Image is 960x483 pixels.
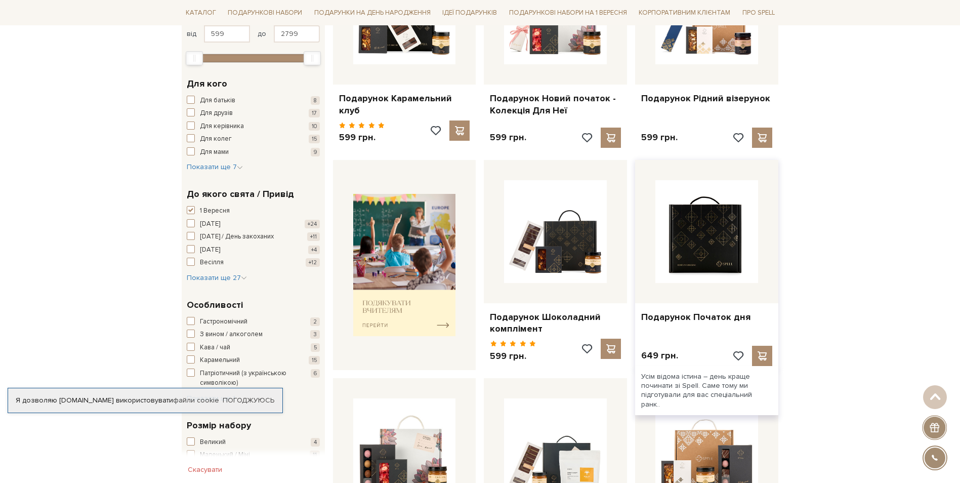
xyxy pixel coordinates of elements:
span: +11 [307,232,320,241]
span: 1 Вересня [200,206,230,216]
a: Погоджуюсь [223,396,274,405]
button: Для батьків 8 [187,96,320,106]
span: 8 [311,96,320,105]
img: Подарунок Початок дня [655,180,758,283]
button: З вином / алкоголем 3 [187,330,320,340]
span: +24 [305,220,320,228]
span: 10 [309,122,320,131]
a: Корпоративним клієнтам [635,4,734,21]
span: Патріотичний (з українською символікою) [200,369,292,388]
button: Карамельний 15 [187,355,320,366]
button: Для колег 15 [187,134,320,144]
span: 4 [311,438,320,447]
a: Подарунок Початок дня [641,311,772,323]
span: Кава / чай [200,343,230,353]
button: Гастрономічний 2 [187,317,320,327]
a: Ідеї подарунків [438,5,501,21]
button: Маленький / Міні 11 [187,450,320,460]
span: 15 [309,356,320,365]
span: 6 [311,369,320,378]
span: Для батьків [200,96,235,106]
img: banner [353,194,456,336]
a: Подарункові набори [224,5,306,21]
input: Ціна [274,25,320,43]
span: 11 [310,451,320,459]
button: Великий 4 [187,437,320,448]
span: [DATE] [200,245,220,255]
span: До якого свята / Привід [187,187,294,201]
span: Для друзів [200,108,233,118]
span: Особливості [187,298,243,312]
a: Подарунок Новий початок - Колекція Для Неї [490,93,621,116]
a: Подарункові набори на 1 Вересня [505,4,631,21]
button: Показати ще 7 [187,162,243,172]
button: [DATE] +4 [187,245,320,255]
span: Для колег [200,134,232,144]
span: Весілля [200,258,224,268]
span: Маленький / Міні [200,450,250,460]
button: Скасувати [182,462,228,478]
span: Для кого [187,77,227,91]
a: файли cookie [173,396,219,405]
span: 9 [311,148,320,156]
button: Показати ще 27 [187,273,247,283]
div: Max [304,51,321,65]
span: Показати ще 7 [187,163,243,171]
span: 5 [311,343,320,352]
p: 599 грн. [641,132,678,143]
button: [DATE] +24 [187,219,320,229]
button: 1 Вересня [187,206,320,216]
a: Каталог [182,5,220,21]
span: Для керівника [200,122,244,132]
button: [DATE] / День закоханих +11 [187,232,320,242]
span: Для мами [200,147,229,157]
a: Про Spell [738,5,779,21]
p: 649 грн. [641,350,678,361]
p: 599 грн. [490,350,536,362]
span: Карамельний [200,355,240,366]
span: 15 [309,135,320,143]
span: Гастрономічний [200,317,247,327]
button: Патріотичний (з українською символікою) 6 [187,369,320,388]
span: Показати ще 27 [187,273,247,282]
span: [DATE] / День закоханих [200,232,274,242]
span: [DATE] [200,219,220,229]
span: 17 [309,109,320,117]
div: Я дозволяю [DOMAIN_NAME] використовувати [8,396,282,405]
button: Кава / чай 5 [187,343,320,353]
span: +4 [308,246,320,254]
a: Подарунок Шоколадний комплімент [490,311,621,335]
button: Для мами 9 [187,147,320,157]
p: 599 грн. [490,132,526,143]
span: +12 [306,258,320,267]
span: З вином / алкоголем [200,330,263,340]
button: Весілля +12 [187,258,320,268]
a: Подарунок Карамельний клуб [339,93,470,116]
input: Ціна [204,25,250,43]
span: Розмір набору [187,419,251,432]
button: Для керівника 10 [187,122,320,132]
p: 599 грн. [339,132,385,143]
div: Усім відома істина – день краще починати зі Spell. Саме тому ми підготували для вас спеціальний р... [635,366,778,415]
a: Подарунок Рідний візерунок [641,93,772,104]
div: Min [186,51,203,65]
span: 2 [310,317,320,326]
a: Подарунки на День народження [310,5,435,21]
span: Великий [200,437,226,448]
span: від [187,29,196,38]
button: Для друзів 17 [187,108,320,118]
span: 3 [310,330,320,339]
span: до [258,29,266,38]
